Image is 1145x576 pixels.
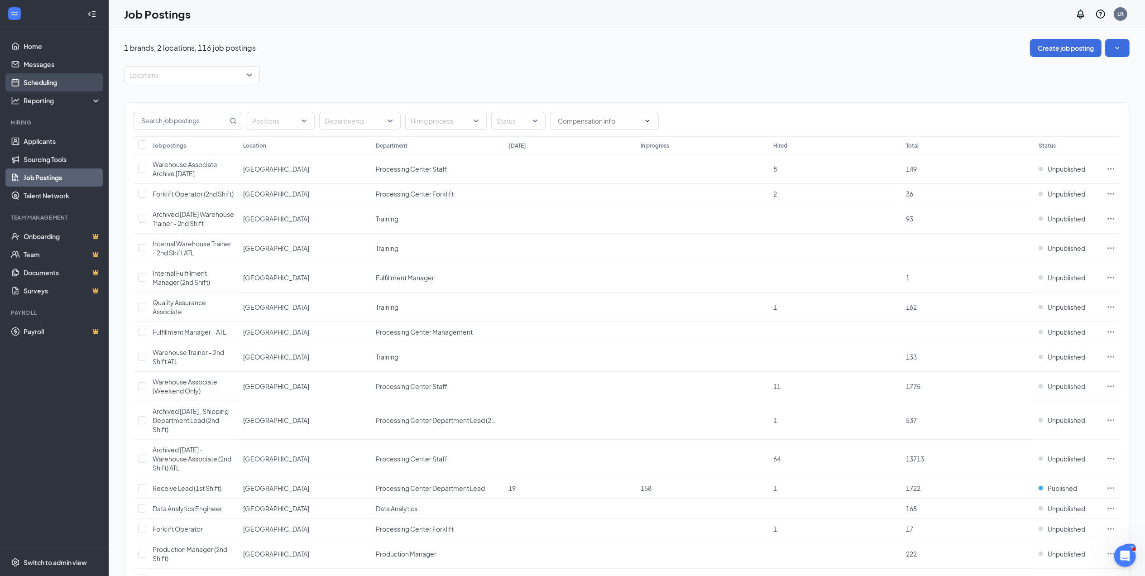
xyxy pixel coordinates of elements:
span: Processing Center Department Lead (2nd Shift) [376,416,516,424]
td: Atlanta [239,184,371,204]
td: Processing Center Department Lead [371,478,504,499]
td: Atlanta [239,342,371,372]
span: 8 [773,165,777,173]
a: PayrollCrown [24,322,101,341]
td: Processing Center Forklift [371,519,504,539]
span: 17 [906,525,913,533]
svg: Ellipses [1107,244,1116,253]
svg: ChevronDown [644,117,651,125]
td: Atlanta [239,401,371,440]
td: Atlanta [239,539,371,569]
span: [GEOGRAPHIC_DATA] [243,353,309,361]
span: 133 [906,353,917,361]
svg: Ellipses [1107,352,1116,361]
svg: MagnifyingGlass [230,117,237,125]
span: [GEOGRAPHIC_DATA] [243,215,309,223]
span: Quality Assurance Associate [153,298,206,316]
span: Unpublished [1048,189,1085,198]
iframe: Intercom live chat [1114,545,1136,567]
span: Internal Fulfillment Manager (2nd Shift) [153,269,210,286]
td: Atlanta [239,478,371,499]
svg: Ellipses [1107,273,1116,282]
div: 219 [1123,544,1136,552]
span: 222 [906,550,917,558]
svg: Analysis [11,96,20,105]
td: Processing Center Management [371,322,504,342]
a: Home [24,37,101,55]
span: Unpublished [1048,214,1085,223]
td: Atlanta [239,372,371,401]
td: Training [371,293,504,322]
span: [GEOGRAPHIC_DATA] [243,190,309,198]
span: Unpublished [1048,524,1085,533]
span: 1722 [906,484,920,492]
td: Atlanta [239,440,371,478]
th: In progress [636,136,769,154]
span: Training [376,353,398,361]
div: Payroll [11,309,99,317]
span: [GEOGRAPHIC_DATA] [243,484,309,492]
svg: Ellipses [1107,504,1116,513]
td: Atlanta [239,234,371,263]
svg: Settings [11,558,20,567]
svg: QuestionInfo [1095,9,1106,19]
span: [GEOGRAPHIC_DATA] [243,303,309,311]
span: [GEOGRAPHIC_DATA] [243,382,309,390]
td: Production Manager [371,539,504,569]
span: Unpublished [1048,504,1085,513]
td: Processing Center Staff [371,440,504,478]
span: Warehouse Trainer - 2nd Shift ATL [153,348,224,365]
div: Switch to admin view [24,558,87,567]
td: Fulfillment Manager [371,263,504,293]
span: Training [376,244,398,252]
button: Create job posting [1030,39,1102,57]
span: 36 [906,190,913,198]
td: Training [371,342,504,372]
span: Receive Lead (1st Shift) [153,484,221,492]
span: [GEOGRAPHIC_DATA] [243,525,309,533]
span: Unpublished [1048,244,1085,253]
span: Unpublished [1048,302,1085,312]
svg: Notifications [1075,9,1086,19]
span: 19 [508,484,516,492]
th: Status [1034,136,1102,154]
span: Unpublished [1048,382,1085,391]
div: Location [243,142,266,149]
td: Processing Center Forklift [371,184,504,204]
div: Job postings [153,142,186,149]
span: 158 [641,484,652,492]
span: [GEOGRAPHIC_DATA] [243,416,309,424]
svg: Ellipses [1107,416,1116,425]
td: Atlanta [239,499,371,519]
span: [GEOGRAPHIC_DATA] [243,550,309,558]
span: Unpublished [1048,416,1085,425]
span: Processing Center Department Lead [376,484,485,492]
svg: Ellipses [1107,484,1116,493]
td: Training [371,204,504,234]
span: Fulfillment Manager - ATL [153,328,226,336]
td: Processing Center Staff [371,372,504,401]
span: Fulfillment Manager [376,274,434,282]
span: Training [376,303,398,311]
span: 64 [773,455,781,463]
svg: Ellipses [1107,214,1116,223]
span: Production Manager [376,550,436,558]
div: Reporting [24,96,101,105]
svg: Ellipses [1107,524,1116,533]
span: 1 [906,274,910,282]
td: Atlanta [239,322,371,342]
svg: Ellipses [1107,549,1116,558]
a: Applicants [24,132,101,150]
input: Search job postings [134,112,228,130]
span: 11 [773,382,781,390]
p: 1 brands, 2 locations, 116 job postings [124,43,256,53]
a: Sourcing Tools [24,150,101,168]
span: [GEOGRAPHIC_DATA] [243,455,309,463]
td: Atlanta [239,204,371,234]
span: Forklift Operator [153,525,203,533]
div: Team Management [11,214,99,221]
td: Training [371,234,504,263]
span: Processing Center Staff [376,455,447,463]
svg: Ellipses [1107,189,1116,198]
span: Unpublished [1048,327,1085,336]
